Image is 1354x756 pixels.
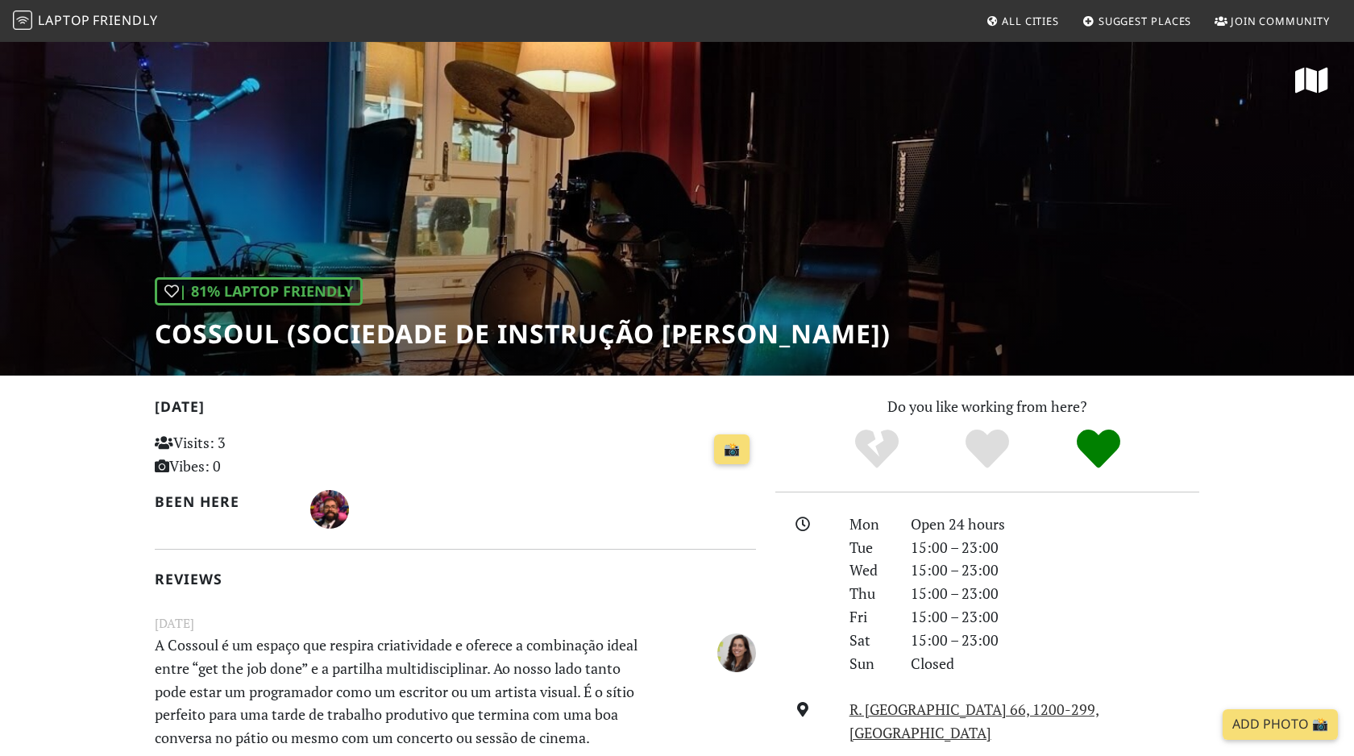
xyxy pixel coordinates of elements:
[93,11,157,29] span: Friendly
[310,498,349,517] span: Pedro Moura
[13,10,32,30] img: LaptopFriendly
[840,559,901,582] div: Wed
[155,431,343,478] p: Visits: 3 Vibes: 0
[38,11,90,29] span: Laptop
[979,6,1065,35] a: All Cities
[901,559,1209,582] div: 15:00 – 23:00
[1002,14,1059,28] span: All Cities
[932,427,1043,471] div: Yes
[1076,6,1198,35] a: Suggest Places
[901,605,1209,629] div: 15:00 – 23:00
[1223,709,1338,740] a: Add Photo 📸
[821,427,932,471] div: No
[1099,14,1192,28] span: Suggest Places
[849,700,1099,742] a: R. [GEOGRAPHIC_DATA] 66, 1200-299, [GEOGRAPHIC_DATA]
[901,652,1209,675] div: Closed
[901,629,1209,652] div: 15:00 – 23:00
[714,434,750,465] a: 📸
[155,277,363,305] div: | 81% Laptop Friendly
[310,490,349,529] img: 6753-pedro.jpg
[1043,427,1154,471] div: Definitely!
[717,633,756,672] img: 6752-ana.jpg
[155,318,891,349] h1: Cossoul (Sociedade de Instrução [PERSON_NAME])
[901,536,1209,559] div: 15:00 – 23:00
[13,7,158,35] a: LaptopFriendly LaptopFriendly
[155,571,756,588] h2: Reviews
[901,582,1209,605] div: 15:00 – 23:00
[155,398,756,422] h2: [DATE]
[155,493,291,510] h2: Been here
[145,613,766,633] small: [DATE]
[840,536,901,559] div: Tue
[840,629,901,652] div: Sat
[717,641,756,660] span: Ana Afonso
[1208,6,1336,35] a: Join Community
[840,605,901,629] div: Fri
[1231,14,1330,28] span: Join Community
[145,633,662,750] p: A Cossoul é um espaço que respira criatividade e oferece a combinação ideal entre “get the job do...
[840,582,901,605] div: Thu
[901,513,1209,536] div: Open 24 hours
[840,513,901,536] div: Mon
[775,395,1199,418] p: Do you like working from here?
[840,652,901,675] div: Sun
